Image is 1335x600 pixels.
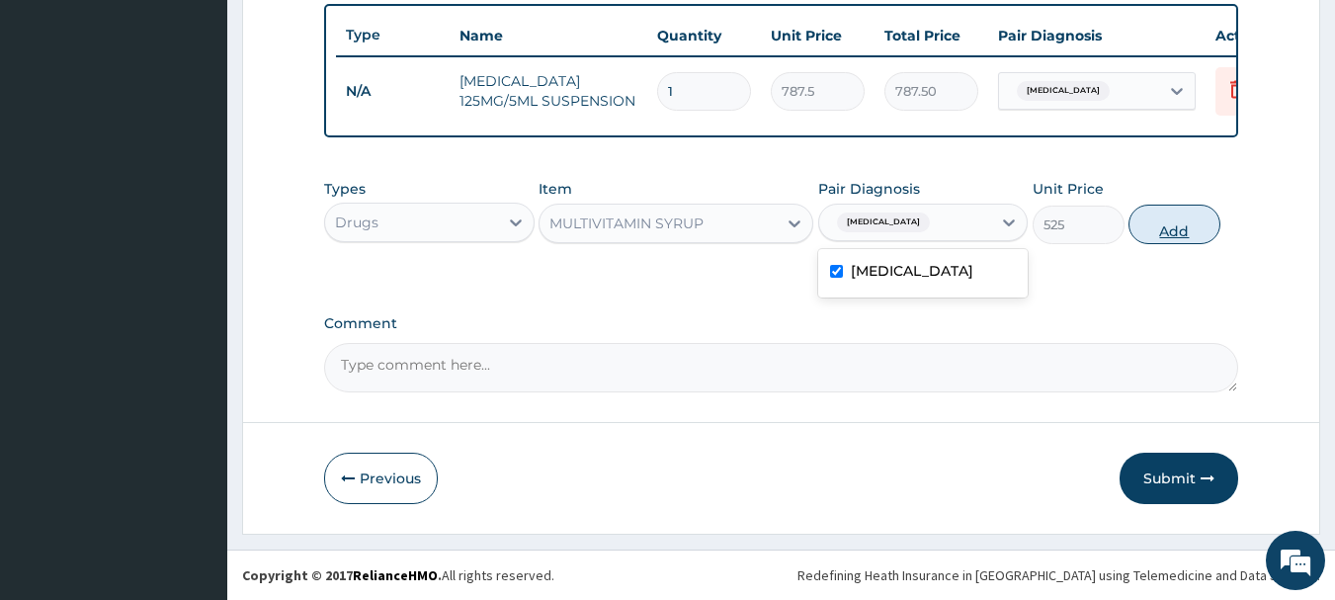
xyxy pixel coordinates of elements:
th: Type [336,17,450,53]
label: Pair Diagnosis [818,179,920,199]
textarea: Type your message and hit 'Enter' [10,394,376,464]
th: Quantity [647,16,761,55]
footer: All rights reserved. [227,550,1335,600]
span: We're online! [115,176,273,376]
div: MULTIVITAMIN SYRUP [549,214,704,233]
div: Chat with us now [103,111,332,136]
label: [MEDICAL_DATA] [851,261,973,281]
th: Name [450,16,647,55]
div: Minimize live chat window [324,10,372,57]
td: [MEDICAL_DATA] 125MG/5ML SUSPENSION [450,61,647,121]
label: Unit Price [1033,179,1104,199]
label: Item [539,179,572,199]
span: [MEDICAL_DATA] [1017,81,1110,101]
th: Actions [1206,16,1304,55]
button: Submit [1120,453,1238,504]
th: Total Price [875,16,988,55]
label: Types [324,181,366,198]
div: Drugs [335,213,378,232]
label: Comment [324,315,1239,332]
strong: Copyright © 2017 . [242,566,442,584]
button: Previous [324,453,438,504]
button: Add [1128,205,1220,244]
th: Unit Price [761,16,875,55]
span: [MEDICAL_DATA] [837,213,930,232]
td: N/A [336,73,450,110]
a: RelianceHMO [353,566,438,584]
th: Pair Diagnosis [988,16,1206,55]
div: Redefining Heath Insurance in [GEOGRAPHIC_DATA] using Telemedicine and Data Science! [797,565,1320,585]
img: d_794563401_company_1708531726252_794563401 [37,99,80,148]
